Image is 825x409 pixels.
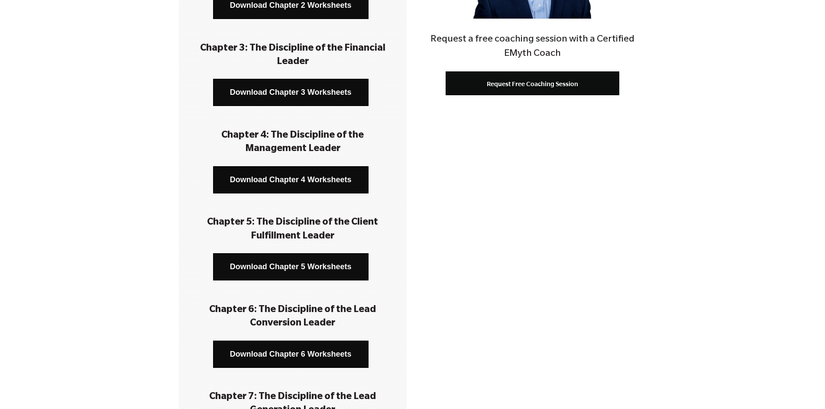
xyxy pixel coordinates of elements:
[782,367,825,409] iframe: Chat Widget
[192,42,394,69] h3: Chapter 3: The Discipline of the Financial Leader
[213,166,369,193] a: Download Chapter 4 Worksheets
[446,71,619,95] a: Request Free Coaching Session
[213,341,369,368] a: Download Chapter 6 Worksheets
[213,253,369,280] a: Download Chapter 5 Worksheets
[192,304,394,331] h3: Chapter 6: The Discipline of the Lead Conversion Leader
[192,129,394,156] h3: Chapter 4: The Discipline of the Management Leader
[418,33,646,62] h4: Request a free coaching session with a Certified EMyth Coach
[192,216,394,243] h3: Chapter 5: The Discipline of the Client Fulfillment Leader
[487,80,578,87] span: Request Free Coaching Session
[213,79,369,106] a: Download Chapter 3 Worksheets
